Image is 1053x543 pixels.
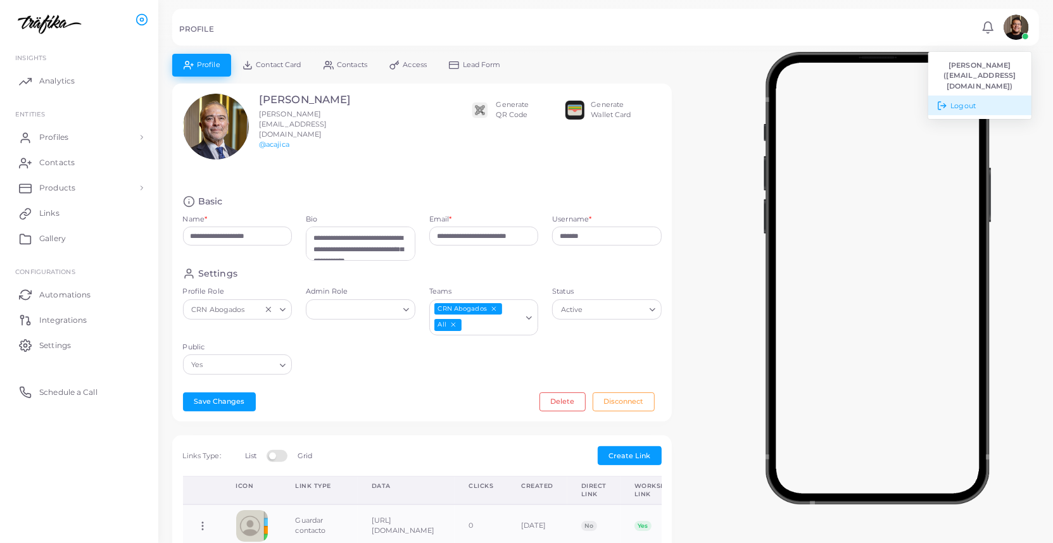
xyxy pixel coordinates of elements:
[183,299,293,320] div: Search for option
[236,482,268,490] div: Icon
[9,226,149,251] a: Gallery
[296,482,344,490] div: Link Type
[429,299,539,335] div: Search for option
[1004,15,1029,40] img: avatar
[403,61,427,68] span: Access
[198,196,223,208] h4: Basic
[306,299,415,320] div: Search for option
[434,303,502,315] span: CRN Abogados
[552,287,662,297] label: Status
[586,303,644,316] input: Search for option
[489,304,498,313] button: Deselect CRN Abogados
[183,354,293,375] div: Search for option
[39,233,66,244] span: Gallery
[951,101,976,111] span: Logout
[9,332,149,358] a: Settings
[9,282,149,307] a: Automations
[9,307,149,332] a: Integrations
[39,182,75,194] span: Products
[183,476,222,504] th: Action
[634,521,652,531] span: Yes
[39,387,98,398] span: Schedule a Call
[248,303,261,316] input: Search for option
[39,132,68,143] span: Profiles
[259,109,327,139] span: [PERSON_NAME][EMAIL_ADDRESS][DOMAIN_NAME]
[39,289,91,301] span: Automations
[206,358,275,371] input: Search for option
[1000,15,1032,40] a: avatar
[429,287,539,297] label: Teams
[593,392,655,411] button: Disconnect
[434,319,462,331] span: All
[496,100,529,120] div: Generate QR Code
[429,215,452,225] label: Email
[552,215,591,225] label: Username
[337,61,367,68] span: Contacts
[256,61,301,68] span: Contact Card
[565,101,584,120] img: apple-wallet.png
[9,68,149,94] a: Analytics
[39,157,75,168] span: Contacts
[9,150,149,175] a: Contacts
[312,303,398,316] input: Search for option
[598,446,662,465] button: Create Link
[9,125,149,150] a: Profiles
[581,521,597,531] span: No
[190,358,205,371] span: Yes
[306,287,415,297] label: Admin Role
[183,342,293,353] label: Public
[591,100,631,120] div: Generate Wallet Card
[306,215,415,225] label: Bio
[9,175,149,201] a: Products
[183,287,293,297] label: Profile Role
[190,303,247,316] span: CRN Abogados
[9,379,149,404] a: Schedule a Call
[539,392,586,411] button: Delete
[39,75,75,87] span: Analytics
[469,482,493,490] div: Clicks
[259,140,289,149] a: @acajica
[245,451,256,461] label: List
[581,482,607,499] div: Direct Link
[9,201,149,226] a: Links
[15,268,75,275] span: Configurations
[463,318,521,332] input: Search for option
[15,110,45,118] span: ENTITIES
[521,482,553,490] div: Created
[183,392,256,411] button: Save Changes
[608,451,650,460] span: Create Link
[15,54,46,61] span: INSIGHTS
[559,303,584,316] span: Active
[179,25,214,34] h5: PROFILE
[449,320,458,329] button: Deselect All
[463,61,501,68] span: Lead Form
[183,215,208,225] label: Name
[236,510,268,542] img: contactcard.png
[39,315,87,326] span: Integrations
[634,482,679,499] div: Workspace Link
[198,268,237,280] h4: Settings
[183,451,221,460] span: Links Type:
[39,208,60,219] span: Links
[264,304,273,315] button: Clear Selected
[372,482,441,490] div: Data
[298,451,312,461] label: Grid
[259,94,374,106] h3: [PERSON_NAME]
[470,101,489,120] img: qr2.png
[39,340,71,351] span: Settings
[928,51,1032,120] ul: avatar
[552,299,662,320] div: Search for option
[11,12,82,35] img: logo
[764,52,991,504] img: phone-mock.b55596b7.png
[197,61,220,68] span: Profile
